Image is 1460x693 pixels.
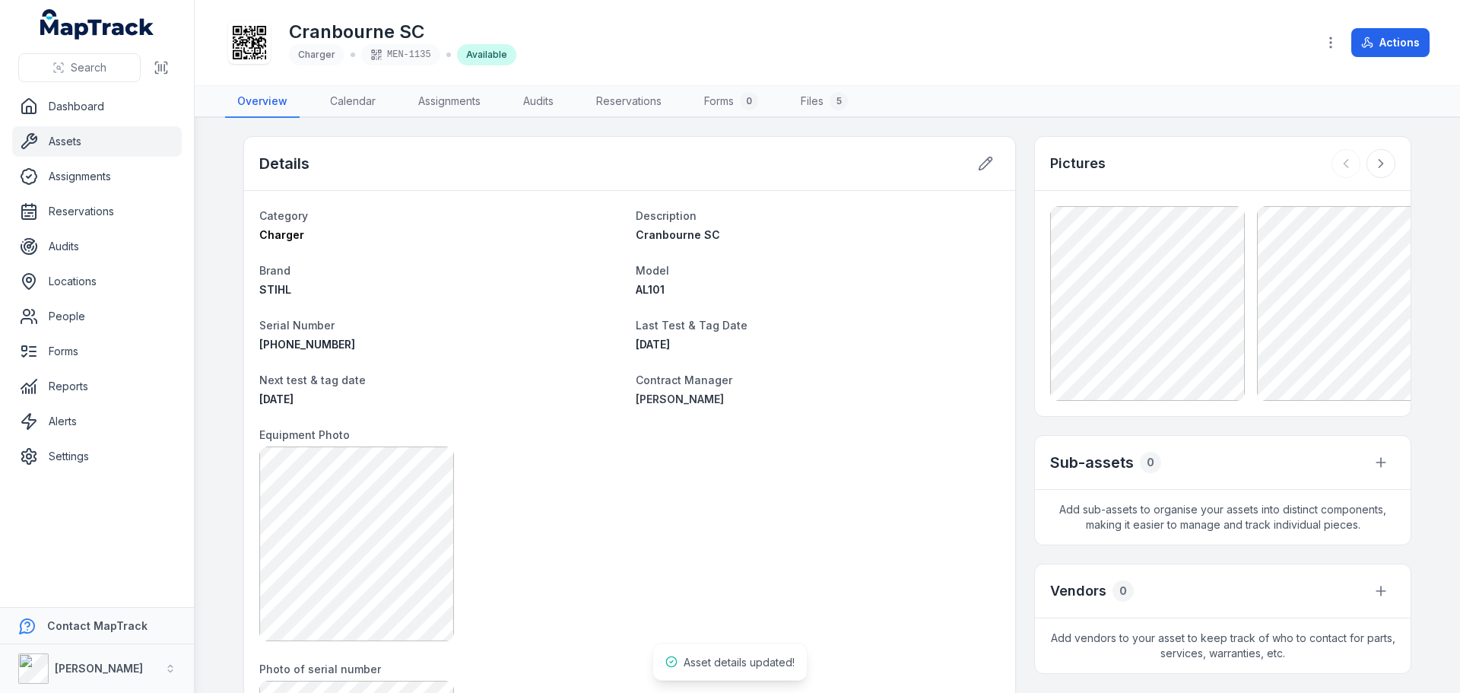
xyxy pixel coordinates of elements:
[1035,490,1411,545] span: Add sub-assets to organise your assets into distinct components, making it easier to manage and t...
[55,662,143,675] strong: [PERSON_NAME]
[636,338,670,351] time: 8/7/2025, 12:00:00 AM
[225,86,300,118] a: Overview
[289,20,516,44] h1: Cranbourne SC
[830,92,848,110] div: 5
[40,9,154,40] a: MapTrack
[259,338,355,351] span: [PHONE_NUMBER]
[1050,580,1106,602] h3: Vendors
[12,371,182,402] a: Reports
[406,86,493,118] a: Assignments
[1112,580,1134,602] div: 0
[259,374,366,386] span: Next test & tag date
[12,266,182,297] a: Locations
[298,49,335,60] span: Charger
[684,656,795,669] span: Asset details updated!
[584,86,674,118] a: Reservations
[318,86,388,118] a: Calendar
[259,319,335,332] span: Serial Number
[457,44,516,65] div: Available
[259,663,381,676] span: Photo of serial number
[12,406,182,437] a: Alerts
[12,91,182,122] a: Dashboard
[511,86,566,118] a: Audits
[259,228,304,241] span: Charger
[1050,452,1134,473] h2: Sub-assets
[259,393,294,405] span: [DATE]
[12,301,182,332] a: People
[740,92,758,110] div: 0
[636,283,665,296] span: AL101
[71,60,106,75] span: Search
[1351,28,1430,57] button: Actions
[789,86,860,118] a: Files5
[1035,618,1411,673] span: Add vendors to your asset to keep track of who to contact for parts, services, warranties, etc.
[636,374,732,386] span: Contract Manager
[636,319,747,332] span: Last Test & Tag Date
[636,338,670,351] span: [DATE]
[259,283,291,296] span: STIHL
[259,393,294,405] time: 2/7/2026, 12:00:00 AM
[12,196,182,227] a: Reservations
[636,228,720,241] span: Cranbourne SC
[12,231,182,262] a: Audits
[636,264,669,277] span: Model
[361,44,440,65] div: MEN-1135
[692,86,770,118] a: Forms0
[18,53,141,82] button: Search
[12,126,182,157] a: Assets
[1050,153,1106,174] h3: Pictures
[12,336,182,367] a: Forms
[636,209,697,222] span: Description
[259,428,350,441] span: Equipment Photo
[1140,452,1161,473] div: 0
[259,153,309,174] h2: Details
[259,264,290,277] span: Brand
[12,441,182,472] a: Settings
[47,619,148,632] strong: Contact MapTrack
[12,161,182,192] a: Assignments
[636,392,1000,407] a: [PERSON_NAME]
[259,209,308,222] span: Category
